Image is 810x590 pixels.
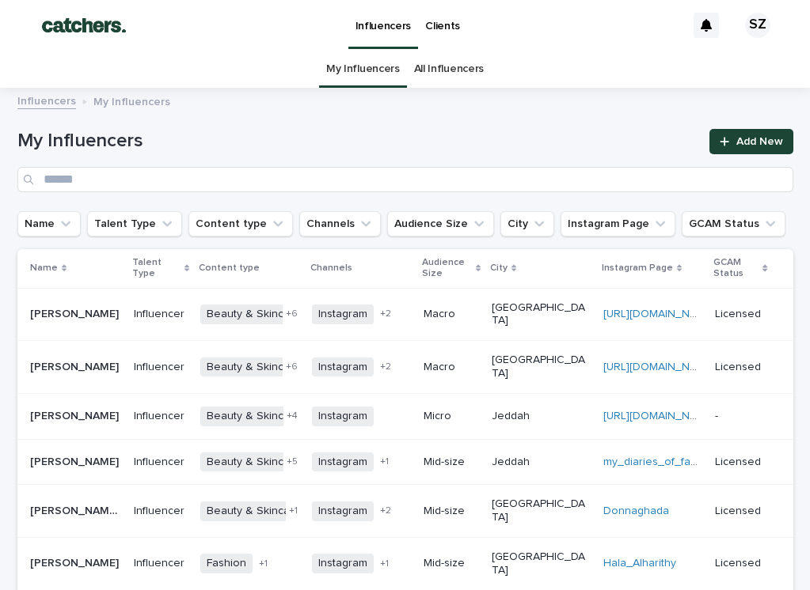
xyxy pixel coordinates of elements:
[287,411,298,421] span: + 4
[17,341,793,394] tr: [PERSON_NAME][PERSON_NAME] InfluencerBeauty & Skincare+6Instagram+2Macro[GEOGRAPHIC_DATA][URL][DO...
[93,92,170,109] p: My Influencers
[17,439,793,485] tr: [PERSON_NAME][PERSON_NAME] InfluencerBeauty & Skincare+5Instagram+1Mid-sizeJeddahmy_diaries_of_fa...
[715,557,767,570] p: Licensed
[603,308,715,320] a: [URL][DOMAIN_NAME]
[312,554,374,573] span: Instagram
[715,456,767,469] p: Licensed
[492,354,591,380] p: [GEOGRAPHIC_DATA]
[380,559,389,569] span: + 1
[134,361,188,374] p: Influencer
[200,554,253,573] span: Fashion
[17,167,793,192] input: Search
[492,456,591,469] p: Jeddah
[134,308,188,321] p: Influencer
[30,259,58,277] p: Name
[289,506,298,516] span: + 1
[134,456,188,469] p: Influencer
[424,557,479,570] p: Mid-size
[17,288,793,341] tr: [PERSON_NAME][PERSON_NAME] InfluencerBeauty & Skincare+6Instagram+2Macro[GEOGRAPHIC_DATA][URL][DO...
[87,211,182,236] button: Talent Type
[286,309,298,319] span: + 6
[492,410,591,423] p: Jeddah
[602,259,673,277] p: Instagram Page
[709,129,793,154] a: Add New
[17,537,793,590] tr: [PERSON_NAME][PERSON_NAME] InfluencerFashion+1Instagram+1Mid-size[GEOGRAPHIC_DATA]Hala_AlharithyL...
[682,211,785,236] button: GCAM Status
[736,136,783,147] span: Add New
[380,362,391,372] span: + 2
[17,130,701,153] h1: My Influencers
[500,211,554,236] button: City
[32,9,136,41] img: v2itfyCJQeeYoQfrvWhc
[134,557,188,570] p: Influencer
[286,362,298,372] span: + 6
[713,254,759,283] p: GCAM Status
[422,254,472,283] p: Audience Size
[715,308,767,321] p: Licensed
[132,254,180,283] p: Talent Type
[200,501,307,521] span: Beauty & Skincare
[414,51,484,88] a: All Influencers
[200,304,307,324] span: Beauty & Skincare
[30,452,122,469] p: [PERSON_NAME]
[492,497,591,524] p: [GEOGRAPHIC_DATA]
[312,452,374,472] span: Instagram
[17,91,76,109] a: Influencers
[561,211,675,236] button: Instagram Page
[199,259,260,277] p: Content type
[715,410,767,423] p: -
[17,485,793,538] tr: [PERSON_NAME] [PERSON_NAME][PERSON_NAME] [PERSON_NAME] InfluencerBeauty & Skincare+1Instagram+2Mi...
[424,308,479,321] p: Macro
[287,457,298,467] span: + 5
[299,211,381,236] button: Channels
[30,304,122,321] p: [PERSON_NAME]
[312,501,374,521] span: Instagram
[603,410,715,422] a: [URL][DOMAIN_NAME]
[424,361,479,374] p: Macro
[30,407,122,423] p: [PERSON_NAME]
[312,304,374,324] span: Instagram
[30,554,122,570] p: [PERSON_NAME]
[387,211,494,236] button: Audience Size
[312,407,374,426] span: Instagram
[715,361,767,374] p: Licensed
[380,457,389,467] span: + 1
[380,309,391,319] span: + 2
[603,558,676,569] a: Hala_Alharithy
[134,505,188,518] p: Influencer
[492,550,591,577] p: [GEOGRAPHIC_DATA]
[326,51,400,88] a: My Influencers
[30,501,125,518] p: [PERSON_NAME] [PERSON_NAME]
[603,361,715,373] a: [URL][DOMAIN_NAME]
[17,393,793,439] tr: [PERSON_NAME][PERSON_NAME] InfluencerBeauty & Skincare+4InstagramMicroJeddah[URL][DOMAIN_NAME]-
[134,410,188,423] p: Influencer
[310,259,352,277] p: Channels
[603,505,669,516] a: Donnaghada
[490,259,508,277] p: City
[312,357,374,377] span: Instagram
[380,506,391,516] span: + 2
[200,407,307,426] span: Beauty & Skincare
[17,211,81,236] button: Name
[30,357,122,374] p: [PERSON_NAME]
[200,357,307,377] span: Beauty & Skincare
[603,456,718,467] a: my_diaries_of_fashion
[715,505,767,518] p: Licensed
[259,559,268,569] span: + 1
[745,13,770,38] div: SZ
[424,456,479,469] p: Mid-size
[424,505,479,518] p: Mid-size
[200,452,307,472] span: Beauty & Skincare
[424,410,479,423] p: Micro
[492,301,591,328] p: [GEOGRAPHIC_DATA]
[188,211,293,236] button: Content type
